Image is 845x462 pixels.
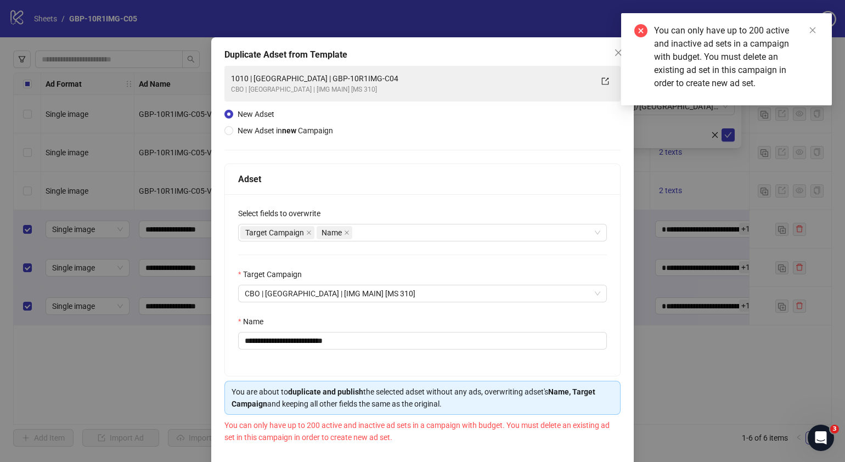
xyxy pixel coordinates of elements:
[238,332,607,350] input: Name
[238,268,309,280] label: Target Campaign
[224,48,621,61] div: Duplicate Adset from Template
[282,126,296,135] strong: new
[232,386,613,410] div: You are about to the selected adset without any ads, overwriting adset's and keeping all other fi...
[231,72,592,84] div: 1010 | [GEOGRAPHIC_DATA] | GBP-10R1IMG-C04
[830,425,839,433] span: 3
[288,387,363,396] strong: duplicate and publish
[306,230,312,235] span: close
[238,126,333,135] span: New Adset in Campaign
[240,226,314,239] span: Target Campaign
[317,226,352,239] span: Name
[610,44,627,61] button: Close
[601,77,609,85] span: export
[807,24,819,36] a: Close
[238,207,328,219] label: Select fields to overwrite
[245,227,304,239] span: Target Campaign
[809,26,816,34] span: close
[322,227,342,239] span: Name
[245,285,600,302] span: CBO | USA | [IMG MAIN] [MS 310]
[808,425,834,451] iframe: Intercom live chat
[238,172,607,186] div: Adset
[654,24,819,90] div: You can only have up to 200 active and inactive ad sets in a campaign with budget. You must delet...
[224,421,610,442] span: You can only have up to 200 active and inactive ad sets in a campaign with budget. You must delet...
[634,24,647,37] span: close-circle
[238,110,274,119] span: New Adset
[614,48,623,57] span: close
[232,387,595,408] strong: Name, Target Campaign
[231,84,592,95] div: CBO | [GEOGRAPHIC_DATA] | [IMG MAIN] [MS 310]
[238,315,271,328] label: Name
[344,230,350,235] span: close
